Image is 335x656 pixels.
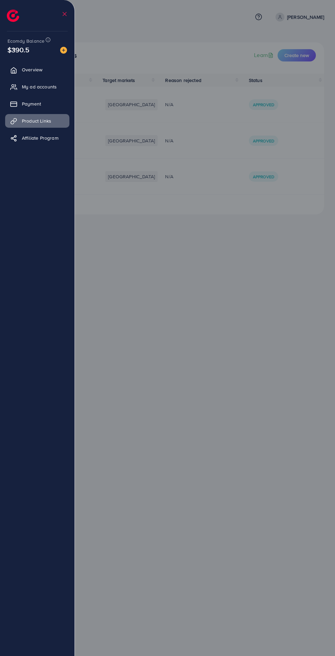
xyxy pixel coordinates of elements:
[5,63,69,76] a: Overview
[22,66,42,73] span: Overview
[60,47,67,54] img: image
[22,135,58,141] span: Affiliate Program
[5,131,69,145] a: Affiliate Program
[5,80,69,94] a: My ad accounts
[22,117,51,124] span: Product Links
[306,625,330,651] iframe: Chat
[8,45,29,55] span: $390.5
[5,114,69,128] a: Product Links
[5,97,69,111] a: Payment
[8,38,44,44] span: Ecomdy Balance
[22,83,57,90] span: My ad accounts
[22,100,41,107] span: Payment
[7,10,19,22] img: logo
